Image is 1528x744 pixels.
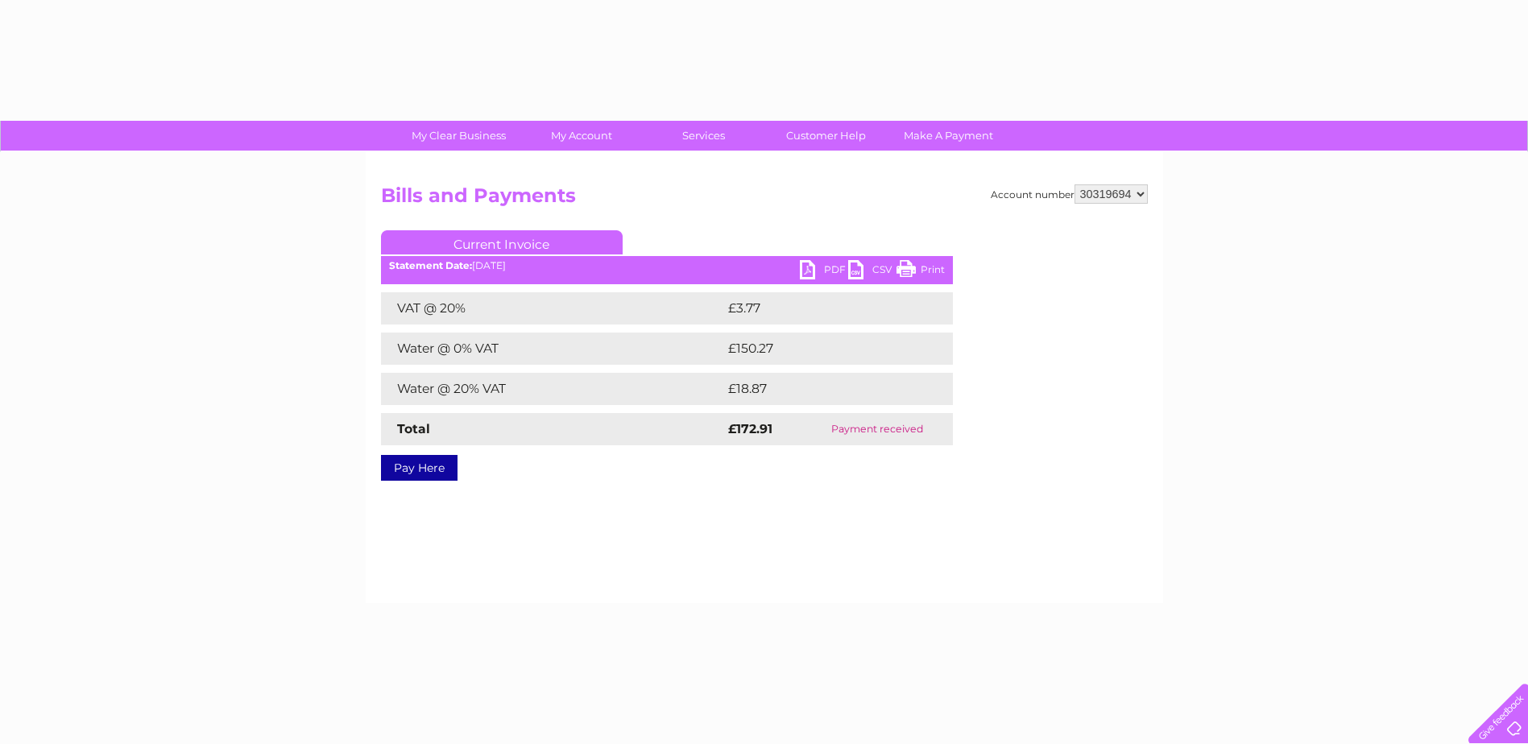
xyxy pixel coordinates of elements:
[724,292,915,324] td: £3.77
[381,373,724,405] td: Water @ 20% VAT
[991,184,1148,204] div: Account number
[800,260,848,283] a: PDF
[802,413,952,445] td: Payment received
[897,260,945,283] a: Print
[882,121,1015,151] a: Make A Payment
[381,455,458,481] a: Pay Here
[381,260,953,271] div: [DATE]
[724,373,919,405] td: £18.87
[848,260,897,283] a: CSV
[381,292,724,324] td: VAT @ 20%
[381,184,1148,215] h2: Bills and Payments
[381,230,623,254] a: Current Invoice
[397,421,430,436] strong: Total
[392,121,525,151] a: My Clear Business
[381,333,724,365] td: Water @ 0% VAT
[728,421,772,436] strong: £172.91
[637,121,770,151] a: Services
[760,121,892,151] a: Customer Help
[389,259,472,271] b: Statement Date:
[515,121,648,151] a: My Account
[724,333,923,365] td: £150.27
